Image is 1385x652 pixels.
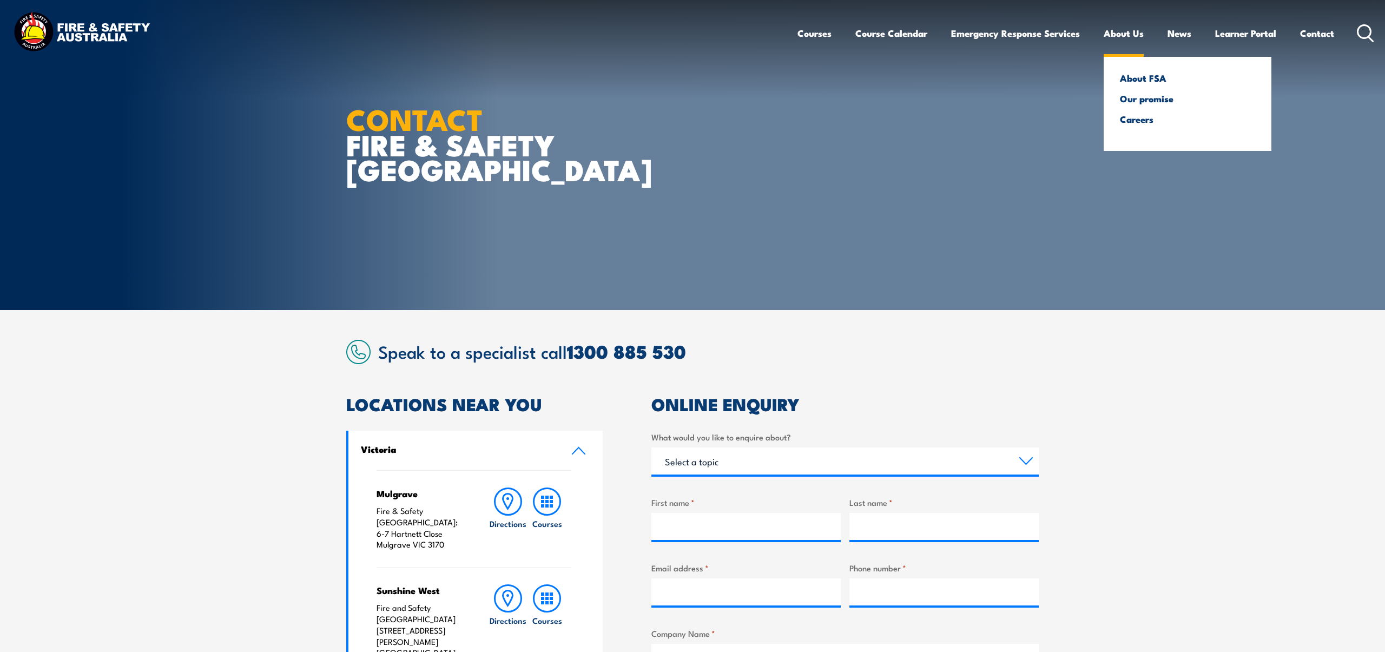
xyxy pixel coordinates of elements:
[1168,19,1191,48] a: News
[377,505,467,550] p: Fire & Safety [GEOGRAPHIC_DATA]: 6-7 Hartnett Close Mulgrave VIC 3170
[361,443,555,455] h4: Victoria
[951,19,1080,48] a: Emergency Response Services
[489,488,527,550] a: Directions
[1120,73,1255,83] a: About FSA
[651,627,1039,640] label: Company Name
[348,431,603,470] a: Victoria
[378,341,1039,361] h2: Speak to a specialist call
[1215,19,1276,48] a: Learner Portal
[1120,114,1255,124] a: Careers
[1120,94,1255,103] a: Our promise
[567,337,686,365] a: 1300 885 530
[532,518,562,529] h6: Courses
[346,96,483,141] strong: CONTACT
[651,396,1039,411] h2: ONLINE ENQUIRY
[346,396,603,411] h2: LOCATIONS NEAR YOU
[346,106,614,182] h1: FIRE & SAFETY [GEOGRAPHIC_DATA]
[797,19,832,48] a: Courses
[651,562,841,574] label: Email address
[855,19,927,48] a: Course Calendar
[1300,19,1334,48] a: Contact
[651,496,841,509] label: First name
[651,431,1039,443] label: What would you like to enquire about?
[1104,19,1144,48] a: About Us
[377,488,467,499] h4: Mulgrave
[532,615,562,626] h6: Courses
[849,562,1039,574] label: Phone number
[490,518,526,529] h6: Directions
[849,496,1039,509] label: Last name
[490,615,526,626] h6: Directions
[527,488,566,550] a: Courses
[377,584,467,596] h4: Sunshine West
